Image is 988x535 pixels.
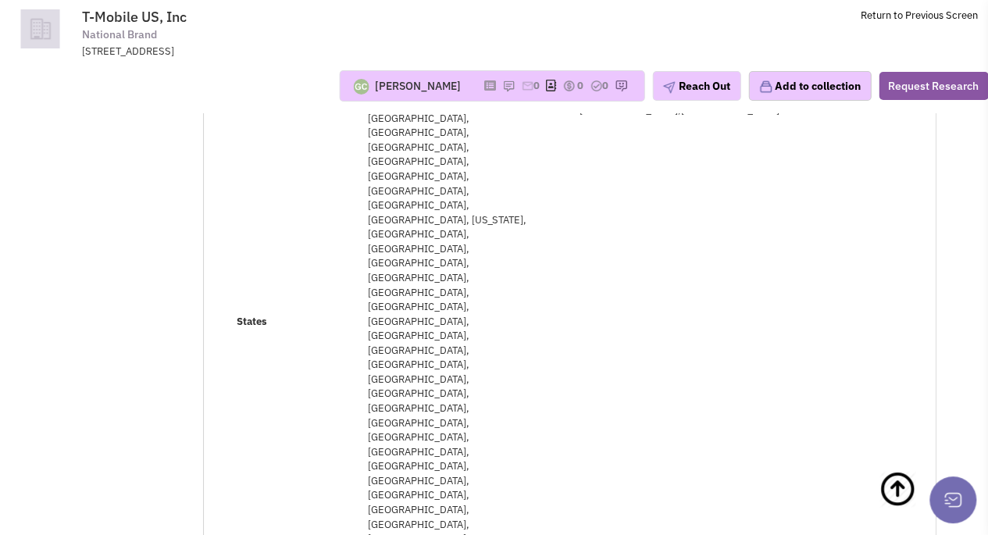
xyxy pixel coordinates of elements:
img: icon-collection-lavender.png [758,80,772,94]
a: Return to Previous Screen [861,9,978,22]
div: [PERSON_NAME] [375,78,461,94]
span: T-Mobile US, Inc [82,8,187,26]
img: icon-default-company.png [10,9,70,48]
b: States [237,315,267,328]
img: icon-dealamount.png [562,80,575,92]
span: 0 [533,79,540,92]
img: icon-note.png [502,80,515,92]
span: 0 [577,79,583,92]
button: Reach Out [652,71,740,101]
img: research-icon.png [615,80,627,92]
img: TaskCount.png [590,80,602,92]
button: Add to collection [748,71,871,101]
div: [STREET_ADDRESS] [82,45,490,59]
button: Request Research [879,72,988,100]
span: 0 [602,79,608,92]
span: National Brand [82,27,157,43]
img: icon-email-active-16.png [521,80,533,92]
img: plane.png [662,81,675,94]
